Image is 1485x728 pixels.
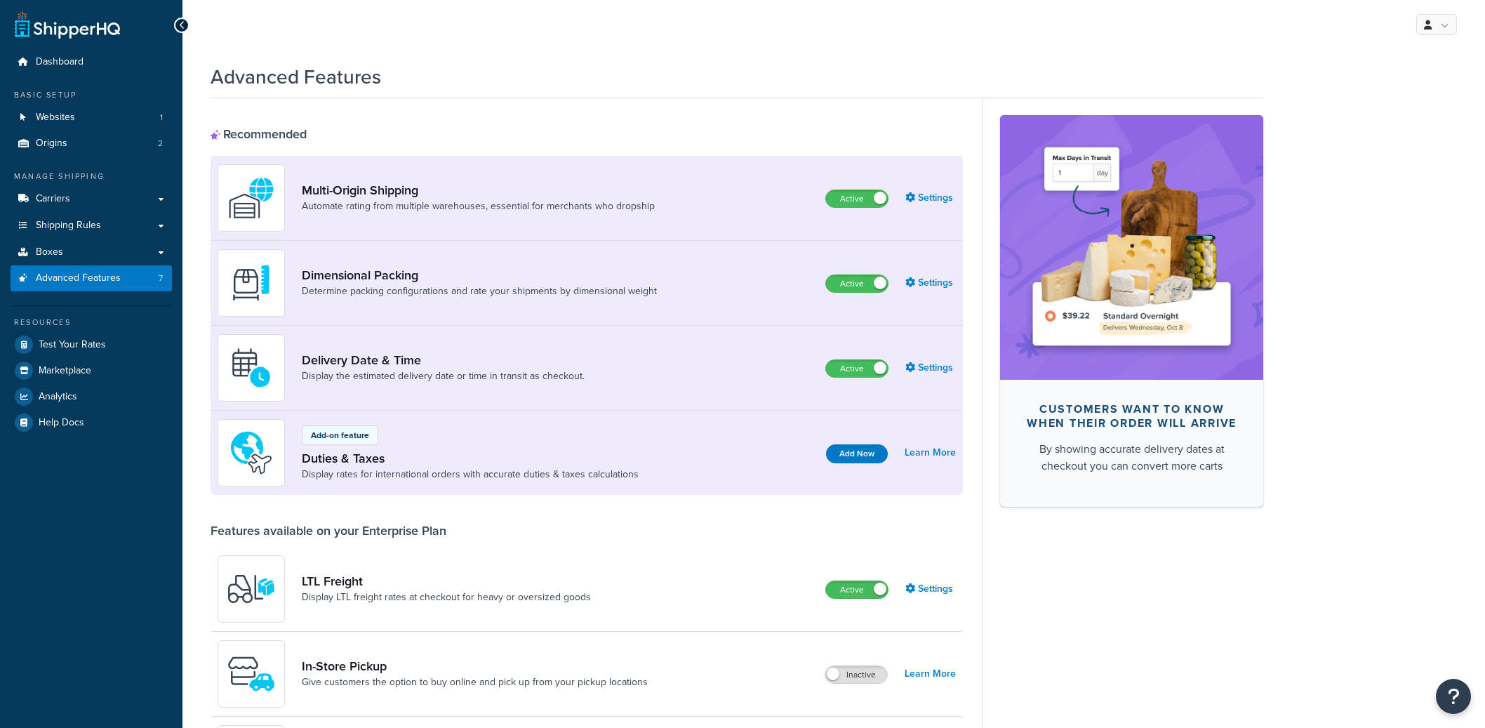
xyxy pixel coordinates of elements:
span: Test Your Rates [39,339,106,351]
a: Display the estimated delivery date or time in transit as checkout. [302,369,585,383]
a: Duties & Taxes [302,451,639,466]
a: Shipping Rules [11,213,172,239]
p: Add-on feature [311,429,369,442]
span: 2 [158,138,163,150]
span: Carriers [36,193,70,205]
h1: Advanced Features [211,63,381,91]
a: Settings [905,273,956,293]
a: Websites1 [11,105,172,131]
span: Origins [36,138,67,150]
div: Recommended [211,126,307,142]
a: Display rates for international orders with accurate duties & taxes calculations [302,468,639,482]
label: Active [826,581,888,598]
a: Boxes [11,239,172,265]
li: Advanced Features [11,265,172,291]
button: Add Now [826,444,888,463]
a: Settings [905,579,956,599]
span: Websites [36,112,75,124]
div: Customers want to know when their order will arrive [1023,402,1241,430]
a: Display LTL freight rates at checkout for heavy or oversized goods [302,590,591,604]
label: Inactive [825,666,887,683]
div: Basic Setup [11,89,172,101]
a: Multi-Origin Shipping [302,183,655,198]
img: wfgcfpwTIucLEAAAAASUVORK5CYII= [227,649,276,699]
label: Active [826,360,888,377]
a: Marketplace [11,358,172,383]
div: Features available on your Enterprise Plan [211,523,446,538]
label: Active [826,190,888,207]
a: LTL Freight [302,574,591,589]
a: Test Your Rates [11,332,172,357]
img: gfkeb5ejjkALwAAAABJRU5ErkJggg== [227,343,276,392]
a: Help Docs [11,410,172,435]
img: y79ZsPf0fXUFUhFXDzUgf+ktZg5F2+ohG75+v3d2s1D9TjoU8PiyCIluIjV41seZevKCRuEjTPPOKHJsQcmKCXGdfprl3L4q7... [227,564,276,614]
li: Origins [11,131,172,157]
a: Dimensional Packing [302,267,657,283]
a: Carriers [11,186,172,212]
img: WatD5o0RtDAAAAAElFTkSuQmCC [227,173,276,223]
a: Analytics [11,384,172,409]
a: In-Store Pickup [302,658,648,674]
button: Open Resource Center [1436,679,1471,714]
li: Websites [11,105,172,131]
a: Give customers the option to buy online and pick up from your pickup locations [302,675,648,689]
span: Shipping Rules [36,220,101,232]
div: Manage Shipping [11,171,172,183]
div: By showing accurate delivery dates at checkout you can convert more carts [1023,441,1241,475]
span: Analytics [39,391,77,403]
a: Delivery Date & Time [302,352,585,368]
a: Automate rating from multiple warehouses, essential for merchants who dropship [302,199,655,213]
a: Settings [905,188,956,208]
img: icon-duo-feat-landed-cost-7136b061.png [227,428,276,477]
a: Dashboard [11,49,172,75]
div: Resources [11,317,172,329]
a: Origins2 [11,131,172,157]
img: DTVBYsAAAAAASUVORK5CYII= [227,258,276,307]
a: Advanced Features7 [11,265,172,291]
a: Determine packing configurations and rate your shipments by dimensional weight [302,284,657,298]
a: Learn More [905,443,956,463]
a: Settings [905,358,956,378]
label: Active [826,275,888,292]
span: Help Docs [39,417,84,429]
span: Marketplace [39,365,91,377]
span: Advanced Features [36,272,121,284]
img: feature-image-ddt-36eae7f7280da8017bfb280eaccd9c446f90b1fe08728e4019434db127062ab4.png [1021,136,1242,358]
span: Boxes [36,246,63,258]
span: Dashboard [36,56,84,68]
a: Learn More [905,664,956,684]
span: 1 [160,112,163,124]
span: 7 [159,272,163,284]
